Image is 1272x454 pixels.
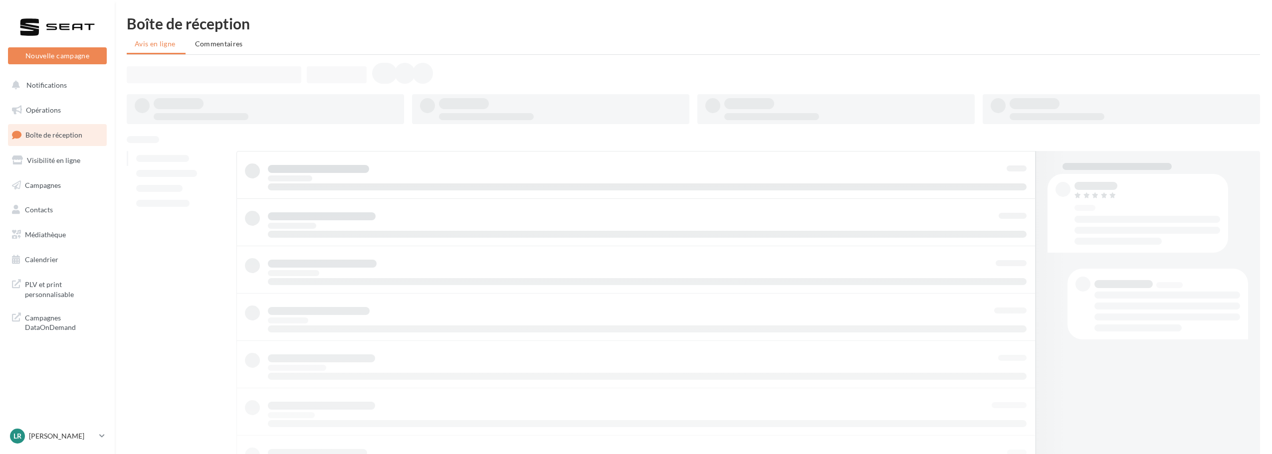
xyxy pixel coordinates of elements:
div: Boîte de réception [127,16,1260,31]
p: [PERSON_NAME] [29,431,95,441]
a: Boîte de réception [6,124,109,146]
a: Campagnes DataOnDemand [6,307,109,336]
span: Médiathèque [25,230,66,239]
a: Campagnes [6,175,109,196]
span: PLV et print personnalisable [25,278,103,299]
a: Opérations [6,100,109,121]
a: Visibilité en ligne [6,150,109,171]
span: Commentaires [195,39,243,48]
a: LR [PERSON_NAME] [8,427,107,446]
a: Médiathèque [6,224,109,245]
span: Opérations [26,106,61,114]
span: Notifications [26,81,67,89]
span: LR [13,431,21,441]
a: Calendrier [6,249,109,270]
span: Boîte de réception [25,131,82,139]
a: PLV et print personnalisable [6,274,109,303]
span: Campagnes [25,180,61,189]
button: Notifications [6,75,105,96]
a: Contacts [6,199,109,220]
span: Calendrier [25,255,58,264]
span: Campagnes DataOnDemand [25,311,103,332]
span: Contacts [25,205,53,214]
span: Visibilité en ligne [27,156,80,164]
button: Nouvelle campagne [8,47,107,64]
